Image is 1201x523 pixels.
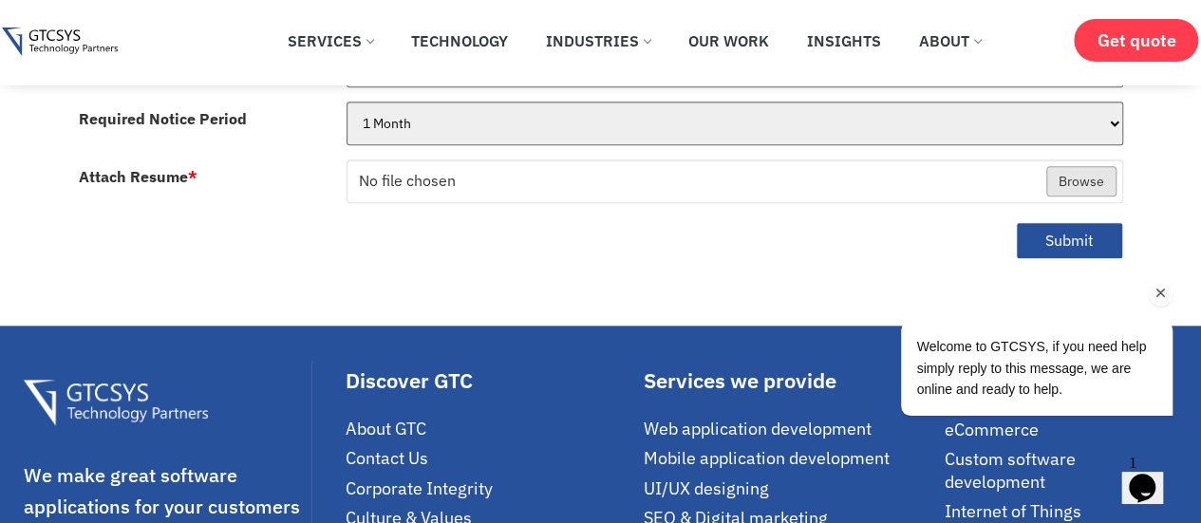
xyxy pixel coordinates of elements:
[346,418,634,439] a: About GTC
[644,447,935,469] a: Mobile application development
[1097,30,1175,50] span: Get quote
[644,418,872,439] span: Web application development
[346,477,634,499] a: Corporate Integrity
[346,447,428,469] span: Contact Us
[346,370,634,391] div: Discover GTC
[644,477,935,499] a: UI/UX designing
[644,370,935,391] div: Services we provide
[79,111,247,126] label: Required Notice Period
[397,20,522,62] a: Technology
[532,20,665,62] a: Industries
[944,448,1176,493] a: Custom software development
[346,477,493,499] span: Corporate Integrity
[1121,447,1182,504] iframe: chat widget
[944,500,1080,522] span: Internet of Things
[905,20,995,62] a: About
[1074,19,1198,62] a: Get quote
[840,149,1182,438] iframe: chat widget
[644,447,890,469] span: Mobile application development
[273,20,387,62] a: Services
[346,418,426,439] span: About GTC
[793,20,895,62] a: Insights
[944,500,1176,522] a: Internet of Things
[644,477,769,499] span: UI/UX designing
[346,447,634,469] a: Contact Us
[24,380,207,426] img: Gtcsys Footer Logo
[79,169,197,184] label: Attach Resume
[674,20,783,62] a: Our Work
[2,28,117,57] img: Gtcsys logo
[644,418,935,439] a: Web application development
